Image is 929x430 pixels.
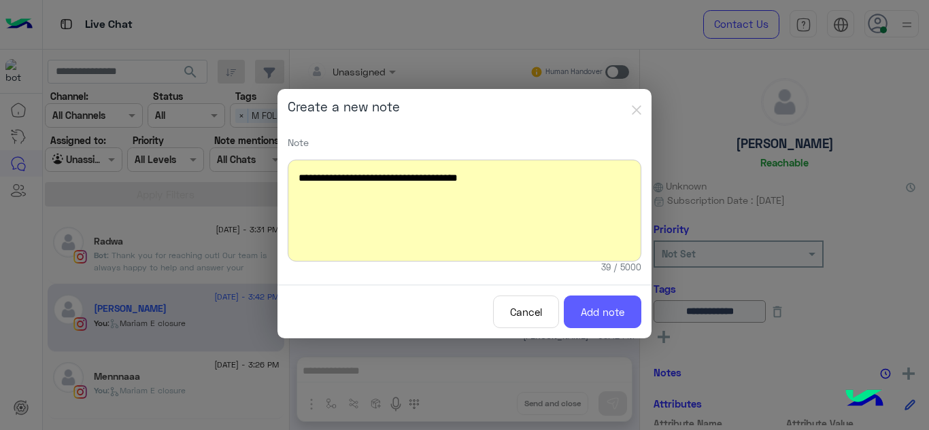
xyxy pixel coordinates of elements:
[841,376,888,423] img: hulul-logo.png
[493,295,559,329] button: Cancel
[288,99,400,115] h5: Create a new note
[564,295,641,329] button: Add note
[632,105,641,115] img: close
[288,135,641,149] p: Note
[601,262,641,274] small: 39 / 5000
